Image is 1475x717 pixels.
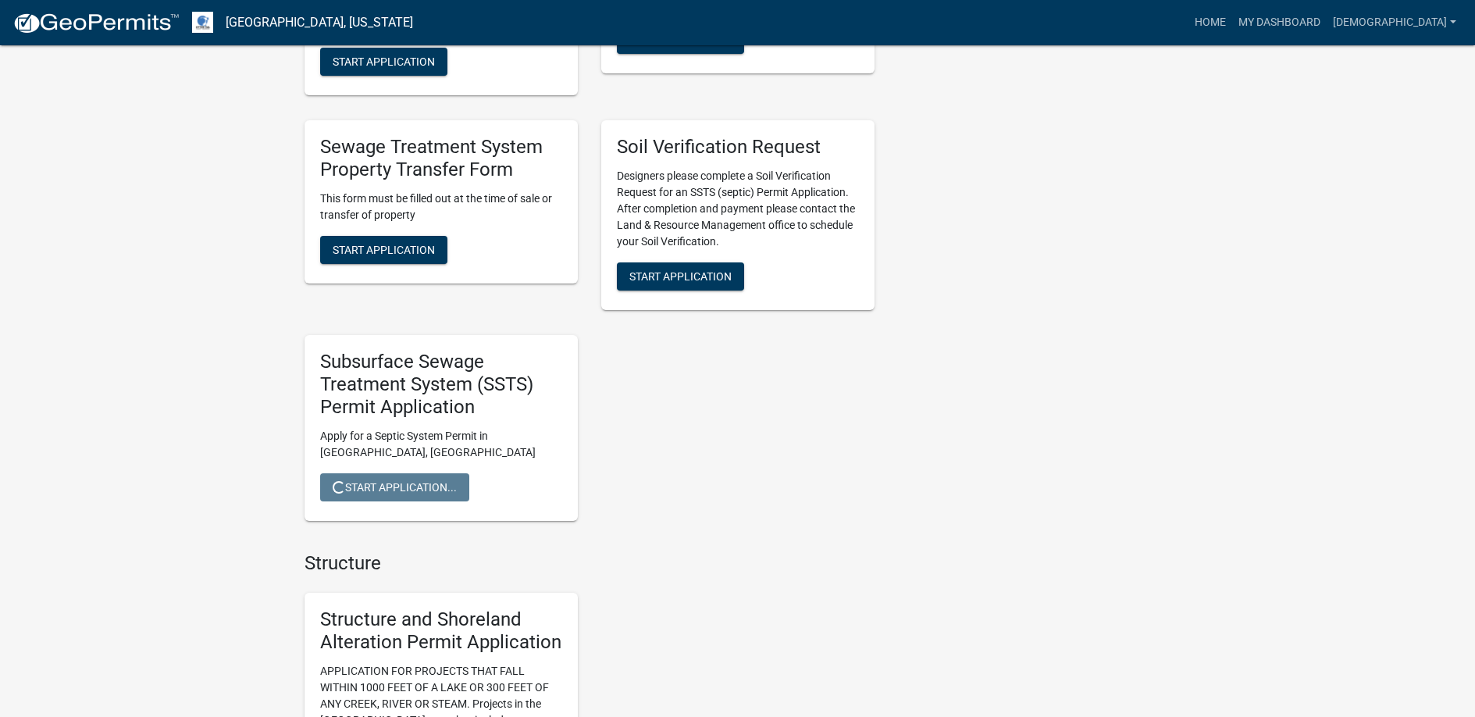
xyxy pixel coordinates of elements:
button: Start Application... [320,473,469,501]
a: My Dashboard [1232,8,1327,37]
h5: Structure and Shoreland Alteration Permit Application [320,608,562,654]
span: Start Application [333,244,435,256]
span: Start Application [629,33,732,45]
span: Start Application [333,55,435,68]
p: Designers please complete a Soil Verification Request for an SSTS (septic) Permit Application. Af... [617,168,859,250]
a: [DEMOGRAPHIC_DATA] [1327,8,1463,37]
span: Start Application... [333,480,457,493]
a: [GEOGRAPHIC_DATA], [US_STATE] [226,9,413,36]
button: Start Application [320,236,447,264]
button: Start Application [320,48,447,76]
img: Otter Tail County, Minnesota [192,12,213,33]
a: Home [1188,8,1232,37]
h5: Sewage Treatment System Property Transfer Form [320,136,562,181]
p: This form must be filled out at the time of sale or transfer of property [320,191,562,223]
span: Start Application [629,270,732,283]
h5: Soil Verification Request [617,136,859,159]
button: Start Application [617,262,744,291]
h5: Subsurface Sewage Treatment System (SSTS) Permit Application [320,351,562,418]
p: Apply for a Septic System Permit in [GEOGRAPHIC_DATA], [GEOGRAPHIC_DATA] [320,428,562,461]
h4: Structure [305,552,875,575]
button: Start Application [617,26,744,54]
